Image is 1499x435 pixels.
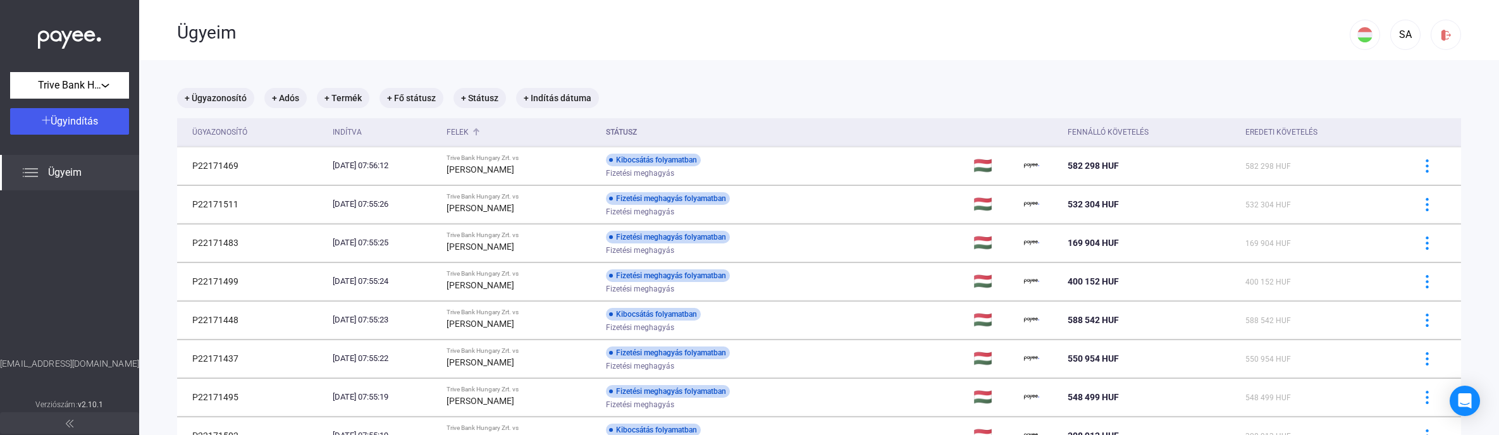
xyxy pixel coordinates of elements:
[177,185,328,223] td: P22171511
[78,400,104,409] strong: v2.10.1
[264,88,307,108] mat-chip: + Adós
[606,154,701,166] div: Kibocsátás folyamatban
[1245,125,1317,140] div: Eredeti követelés
[447,164,514,175] strong: [PERSON_NAME]
[1245,316,1291,325] span: 588 542 HUF
[38,23,101,49] img: white-payee-white-dot.svg
[606,397,674,412] span: Fizetési meghagyás
[447,309,596,316] div: Trive Bank Hungary Zrt. vs
[1068,276,1119,286] span: 400 152 HUF
[379,88,443,108] mat-chip: + Fő státusz
[516,88,599,108] mat-chip: + Indítás dátuma
[606,204,674,219] span: Fizetési meghagyás
[606,320,674,335] span: Fizetési meghagyás
[968,262,1019,300] td: 🇭🇺
[1390,20,1421,50] button: SA
[192,125,247,140] div: Ügyazonosító
[606,192,730,205] div: Fizetési meghagyás folyamatban
[1421,391,1434,404] img: more-blue
[968,301,1019,339] td: 🇭🇺
[1245,393,1291,402] span: 548 499 HUF
[606,231,730,243] div: Fizetési meghagyás folyamatban
[606,281,674,297] span: Fizetési meghagyás
[177,147,328,185] td: P22171469
[1245,355,1291,364] span: 550 954 HUF
[1245,125,1398,140] div: Eredeti követelés
[23,165,38,180] img: list.svg
[333,352,436,365] div: [DATE] 07:55:22
[1357,27,1373,42] img: HU
[968,340,1019,377] td: 🇭🇺
[606,346,730,359] div: Fizetési meghagyás folyamatban
[447,270,596,278] div: Trive Bank Hungary Zrt. vs
[177,224,328,262] td: P22171483
[1068,392,1119,402] span: 548 499 HUF
[333,236,436,249] div: [DATE] 07:55:25
[601,118,968,147] th: Státusz
[1245,162,1291,171] span: 582 298 HUF
[447,203,514,213] strong: [PERSON_NAME]
[192,125,323,140] div: Ügyazonosító
[1024,351,1039,366] img: payee-logo
[1414,307,1440,333] button: more-blue
[1024,158,1039,173] img: payee-logo
[1421,198,1434,211] img: more-blue
[10,72,129,99] button: Trive Bank Hungary Zrt.
[1068,315,1119,325] span: 588 542 HUF
[177,340,328,377] td: P22171437
[1421,159,1434,173] img: more-blue
[606,308,701,321] div: Kibocsátás folyamatban
[1245,239,1291,248] span: 169 904 HUF
[1024,389,1039,405] img: payee-logo
[447,386,596,393] div: Trive Bank Hungary Zrt. vs
[333,159,436,172] div: [DATE] 07:56:12
[1421,314,1434,327] img: more-blue
[1414,268,1440,295] button: more-blue
[333,198,436,211] div: [DATE] 07:55:26
[1414,345,1440,372] button: more-blue
[968,224,1019,262] td: 🇭🇺
[1068,161,1119,171] span: 582 298 HUF
[447,280,514,290] strong: [PERSON_NAME]
[38,78,101,93] span: Trive Bank Hungary Zrt.
[1068,238,1119,248] span: 169 904 HUF
[51,115,98,127] span: Ügyindítás
[606,166,674,181] span: Fizetési meghagyás
[1414,191,1440,217] button: more-blue
[447,125,469,140] div: Felek
[333,275,436,288] div: [DATE] 07:55:24
[968,378,1019,416] td: 🇭🇺
[42,116,51,125] img: plus-white.svg
[447,154,596,162] div: Trive Bank Hungary Zrt. vs
[1245,278,1291,286] span: 400 152 HUF
[968,185,1019,223] td: 🇭🇺
[1068,125,1149,140] div: Fennálló követelés
[447,357,514,367] strong: [PERSON_NAME]
[177,88,254,108] mat-chip: + Ügyazonosító
[333,314,436,326] div: [DATE] 07:55:23
[177,301,328,339] td: P22171448
[968,147,1019,185] td: 🇭🇺
[48,165,82,180] span: Ügyeim
[1421,236,1434,250] img: more-blue
[606,243,674,258] span: Fizetési meghagyás
[1440,28,1453,42] img: logout-red
[1421,352,1434,365] img: more-blue
[1068,199,1119,209] span: 532 304 HUF
[333,125,436,140] div: Indítva
[1431,20,1461,50] button: logout-red
[1068,353,1119,364] span: 550 954 HUF
[10,108,129,135] button: Ügyindítás
[333,125,362,140] div: Indítva
[447,424,596,432] div: Trive Bank Hungary Zrt. vs
[1024,274,1039,289] img: payee-logo
[1395,27,1416,42] div: SA
[447,319,514,329] strong: [PERSON_NAME]
[333,391,436,403] div: [DATE] 07:55:19
[606,385,730,398] div: Fizetési meghagyás folyamatban
[1024,235,1039,250] img: payee-logo
[447,396,514,406] strong: [PERSON_NAME]
[1024,197,1039,212] img: payee-logo
[1024,312,1039,328] img: payee-logo
[606,269,730,282] div: Fizetési meghagyás folyamatban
